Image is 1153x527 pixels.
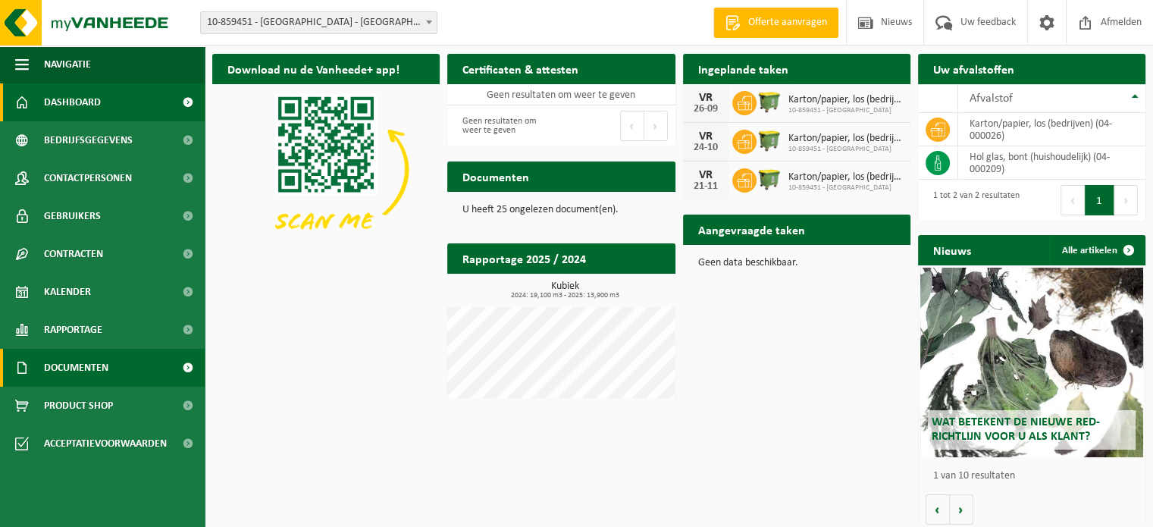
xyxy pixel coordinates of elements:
[200,11,437,34] span: 10-859451 - GOLF PARK TERVUREN - TERVUREN
[744,15,831,30] span: Offerte aanvragen
[926,184,1020,217] div: 1 tot 2 van 2 resultaten
[757,166,782,192] img: WB-1100-HPE-GN-50
[788,94,903,106] span: Karton/papier, los (bedrijven)
[44,349,108,387] span: Documenten
[1061,185,1085,215] button: Previous
[691,169,721,181] div: VR
[788,133,903,145] span: Karton/papier, los (bedrijven)
[44,159,132,197] span: Contactpersonen
[918,54,1029,83] h2: Uw afvalstoffen
[691,104,721,114] div: 26-09
[713,8,838,38] a: Offerte aanvragen
[44,273,91,311] span: Kalender
[950,494,973,525] button: Volgende
[620,111,644,141] button: Previous
[447,243,601,273] h2: Rapportage 2025 / 2024
[462,205,660,215] p: U heeft 25 ongelezen document(en).
[44,311,102,349] span: Rapportage
[447,162,544,191] h2: Documenten
[788,184,903,193] span: 10-859451 - [GEOGRAPHIC_DATA]
[683,54,804,83] h2: Ingeplande taken
[698,258,895,268] p: Geen data beschikbaar.
[958,113,1145,146] td: karton/papier, los (bedrijven) (04-000026)
[788,171,903,184] span: Karton/papier, los (bedrijven)
[44,387,113,425] span: Product Shop
[44,83,101,121] span: Dashboard
[683,215,820,244] h2: Aangevraagde taken
[201,12,437,33] span: 10-859451 - GOLF PARK TERVUREN - TERVUREN
[455,109,553,143] div: Geen resultaten om weer te geven
[1050,235,1144,265] a: Alle artikelen
[788,106,903,115] span: 10-859451 - [GEOGRAPHIC_DATA]
[212,84,440,255] img: Download de VHEPlus App
[447,84,675,105] td: Geen resultaten om weer te geven
[447,54,594,83] h2: Certificaten & attesten
[918,235,986,265] h2: Nieuws
[212,54,415,83] h2: Download nu de Vanheede+ app!
[958,146,1145,180] td: hol glas, bont (huishoudelijk) (04-000209)
[920,268,1143,457] a: Wat betekent de nieuwe RED-richtlijn voor u als klant?
[44,121,133,159] span: Bedrijfsgegevens
[44,45,91,83] span: Navigatie
[644,111,668,141] button: Next
[788,145,903,154] span: 10-859451 - [GEOGRAPHIC_DATA]
[562,273,674,303] a: Bekijk rapportage
[691,130,721,143] div: VR
[757,89,782,114] img: WB-1100-HPE-GN-50
[691,181,721,192] div: 21-11
[455,292,675,300] span: 2024: 19,100 m3 - 2025: 13,900 m3
[44,197,101,235] span: Gebruikers
[455,281,675,300] h3: Kubiek
[933,471,1138,482] p: 1 van 10 resultaten
[44,235,103,273] span: Contracten
[932,416,1100,443] span: Wat betekent de nieuwe RED-richtlijn voor u als klant?
[691,143,721,153] div: 24-10
[1114,185,1138,215] button: Next
[1085,185,1114,215] button: 1
[926,494,950,525] button: Vorige
[691,92,721,104] div: VR
[44,425,167,463] span: Acceptatievoorwaarden
[970,93,1013,105] span: Afvalstof
[757,127,782,153] img: WB-1100-HPE-GN-50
